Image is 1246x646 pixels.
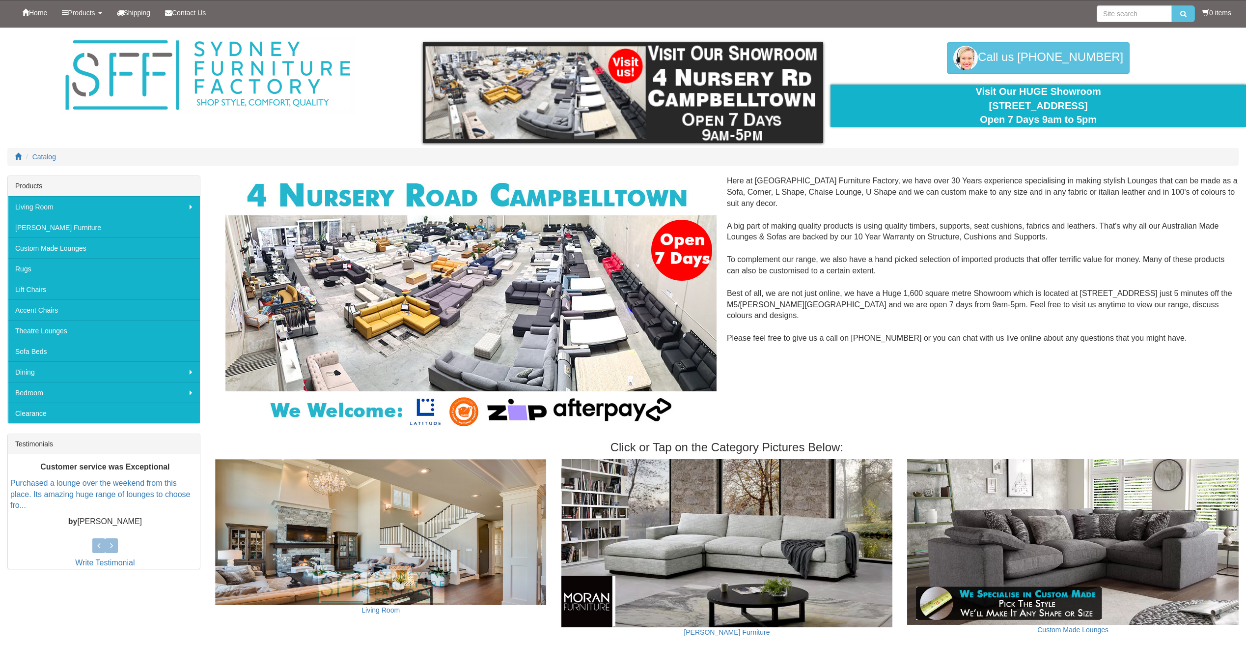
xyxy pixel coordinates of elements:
[8,361,200,382] a: Dining
[8,382,200,403] a: Bedroom
[8,341,200,361] a: Sofa Beds
[225,176,717,431] img: Corner Modular Lounges
[10,516,200,528] p: [PERSON_NAME]
[684,628,770,636] a: [PERSON_NAME] Furniture
[8,196,200,217] a: Living Room
[124,9,151,17] span: Shipping
[172,9,206,17] span: Contact Us
[1202,8,1231,18] li: 0 items
[215,441,1239,454] h3: Click or Tap on the Category Pictures Below:
[8,258,200,279] a: Rugs
[40,463,169,471] b: Customer service was Exceptional
[110,0,158,25] a: Shipping
[838,85,1239,127] div: Visit Our HUGE Showroom [STREET_ADDRESS] Open 7 Days 9am to 5pm
[423,42,824,143] img: showroom.gif
[8,320,200,341] a: Theatre Lounges
[561,459,893,627] img: Moran Furniture
[907,459,1239,625] img: Custom Made Lounges
[32,153,56,161] a: Catalog
[8,279,200,299] a: Lift Chairs
[68,9,95,17] span: Products
[8,403,200,423] a: Clearance
[60,37,355,114] img: Sydney Furniture Factory
[215,176,1239,355] div: Here at [GEOGRAPHIC_DATA] Furniture Factory, we have over 30 Years experience specialising in mak...
[68,517,78,526] b: by
[1097,5,1172,22] input: Site search
[8,217,200,237] a: [PERSON_NAME] Furniture
[8,237,200,258] a: Custom Made Lounges
[8,176,200,196] div: Products
[55,0,109,25] a: Products
[1037,626,1108,634] a: Custom Made Lounges
[15,0,55,25] a: Home
[158,0,213,25] a: Contact Us
[8,434,200,454] div: Testimonials
[75,558,135,567] a: Write Testimonial
[29,9,47,17] span: Home
[8,299,200,320] a: Accent Chairs
[10,479,190,510] a: Purchased a lounge over the weekend from this place. Its amazing huge range of lounges to choose ...
[361,606,400,614] a: Living Room
[215,459,547,605] img: Living Room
